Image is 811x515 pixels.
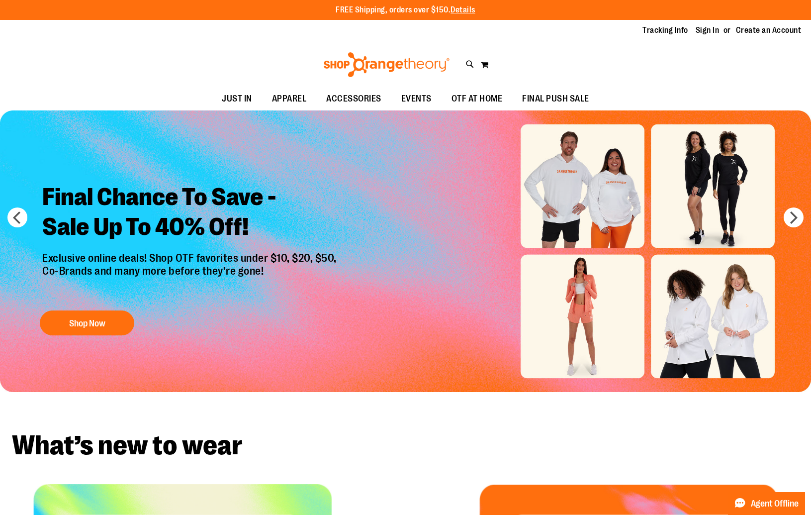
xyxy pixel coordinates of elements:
[522,88,589,110] span: FINAL PUSH SALE
[12,432,799,459] h2: What’s new to wear
[40,310,134,335] button: Shop Now
[451,5,475,14] a: Details
[451,88,503,110] span: OTF AT HOME
[696,25,720,36] a: Sign In
[35,175,347,340] a: Final Chance To Save -Sale Up To 40% Off! Exclusive online deals! Shop OTF favorites under $10, $...
[336,4,475,16] p: FREE Shipping, orders over $150.
[512,88,599,110] a: FINAL PUSH SALE
[262,88,317,110] a: APPAREL
[728,492,805,515] button: Agent Offline
[222,88,252,110] span: JUST IN
[326,88,381,110] span: ACCESSORIES
[322,52,451,77] img: Shop Orangetheory
[736,25,802,36] a: Create an Account
[272,88,307,110] span: APPAREL
[401,88,432,110] span: EVENTS
[212,88,262,110] a: JUST IN
[784,207,804,227] button: next
[35,175,347,252] h2: Final Chance To Save - Sale Up To 40% Off!
[642,25,688,36] a: Tracking Info
[35,252,347,301] p: Exclusive online deals! Shop OTF favorites under $10, $20, $50, Co-Brands and many more before th...
[442,88,513,110] a: OTF AT HOME
[316,88,391,110] a: ACCESSORIES
[751,499,799,509] span: Agent Offline
[7,207,27,227] button: prev
[391,88,442,110] a: EVENTS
